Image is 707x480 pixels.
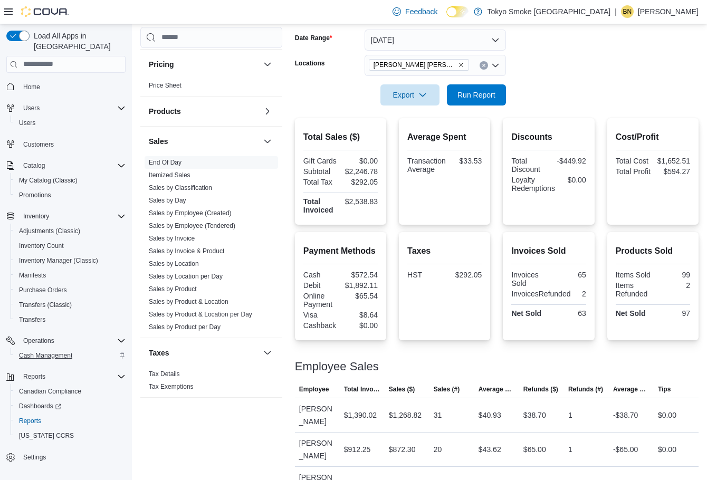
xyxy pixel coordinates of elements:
[616,281,651,298] div: Items Refunded
[149,310,252,318] a: Sales by Product & Location per Day
[15,189,126,201] span: Promotions
[30,31,126,52] span: Load All Apps in [GEOGRAPHIC_DATA]
[458,62,464,68] button: Remove Hamilton Rymal from selection in this group
[2,449,130,465] button: Settings
[11,414,130,428] button: Reports
[480,61,488,70] button: Clear input
[261,135,274,147] button: Sales
[15,299,126,311] span: Transfers (Classic)
[11,428,130,443] button: [US_STATE] CCRS
[616,271,651,279] div: Items Sold
[613,443,638,456] div: -$65.00
[149,222,235,229] a: Sales by Employee (Tendered)
[568,409,572,421] div: 1
[19,334,59,347] button: Operations
[23,337,54,345] span: Operations
[374,60,456,70] span: [PERSON_NAME] [PERSON_NAME]
[450,157,482,165] div: $33.53
[140,367,282,397] div: Taxes
[15,225,84,237] a: Adjustments (Classic)
[15,117,126,129] span: Users
[149,297,228,305] a: Sales by Product & Location
[149,347,259,358] button: Taxes
[19,138,126,151] span: Customers
[342,292,378,300] div: $65.54
[149,196,186,204] span: Sales by Day
[149,260,199,267] a: Sales by Location
[149,259,199,267] span: Sales by Location
[149,322,221,331] span: Sales by Product per Day
[407,157,446,174] div: Transaction Average
[19,191,51,199] span: Promotions
[149,382,194,390] a: Tax Exemptions
[405,6,437,17] span: Feedback
[15,117,40,129] a: Users
[655,309,690,318] div: 97
[511,157,547,174] div: Total Discount
[303,292,339,309] div: Online Payment
[342,321,378,330] div: $0.00
[19,159,126,172] span: Catalog
[19,351,72,360] span: Cash Management
[344,409,377,421] div: $1,390.02
[407,131,482,143] h2: Average Spent
[380,84,440,105] button: Export
[19,286,67,294] span: Purchase Orders
[568,443,572,456] div: 1
[623,5,632,18] span: BN
[511,176,555,193] div: Loyalty Redemptions
[19,102,126,114] span: Users
[551,309,586,318] div: 63
[15,284,71,296] a: Purchase Orders
[621,5,634,18] div: Brianna Nesbitt
[261,104,274,117] button: Products
[299,385,329,393] span: Employee
[15,174,126,187] span: My Catalog (Classic)
[11,173,130,188] button: My Catalog (Classic)
[19,271,46,280] span: Manifests
[511,131,586,143] h2: Discounts
[19,370,126,383] span: Reports
[303,321,339,330] div: Cashback
[389,443,416,456] div: $872.30
[149,81,181,89] a: Price Sheet
[2,369,130,384] button: Reports
[658,409,676,421] div: $0.00
[446,6,469,17] input: Dark Mode
[491,61,500,70] button: Open list of options
[19,417,41,425] span: Reports
[15,239,126,252] span: Inventory Count
[551,271,586,279] div: 65
[15,429,78,442] a: [US_STATE] CCRS
[295,433,340,466] div: [PERSON_NAME]
[11,312,130,327] button: Transfers
[15,400,126,412] span: Dashboards
[655,271,690,279] div: 99
[523,443,546,456] div: $65.00
[369,59,469,71] span: Hamilton Rymal
[23,83,40,91] span: Home
[11,116,130,130] button: Users
[295,360,379,373] h3: Employee Sales
[15,385,126,398] span: Canadian Compliance
[613,385,649,393] span: Average Refund
[149,246,224,255] span: Sales by Invoice & Product
[15,299,76,311] a: Transfers (Classic)
[149,272,223,280] a: Sales by Location per Day
[15,189,55,201] a: Promotions
[658,385,671,393] span: Tips
[344,385,380,393] span: Total Invoiced
[303,131,378,143] h2: Total Sales ($)
[149,285,197,292] a: Sales by Product
[11,238,130,253] button: Inventory Count
[387,84,433,105] span: Export
[261,57,274,70] button: Pricing
[19,451,50,464] a: Settings
[295,34,332,42] label: Date Range
[616,131,690,143] h2: Cost/Profit
[2,101,130,116] button: Users
[303,167,339,176] div: Subtotal
[407,271,443,279] div: HST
